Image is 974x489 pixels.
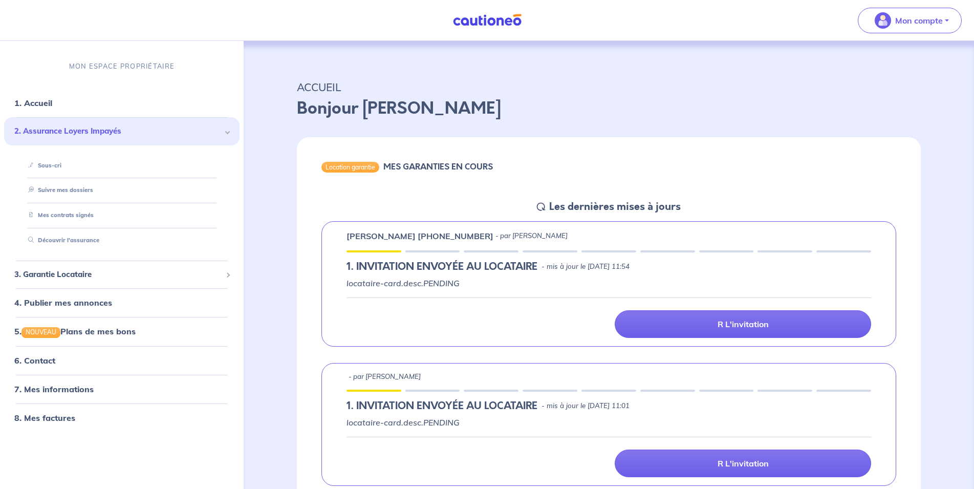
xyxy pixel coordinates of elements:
[875,12,891,29] img: illu_account_valid_menu.svg
[615,450,871,477] a: R L'invitation
[347,230,493,242] p: [PERSON_NAME] [PHONE_NUMBER]
[14,384,94,394] a: 7. Mes informations
[24,161,61,168] a: Sous-cri
[542,401,630,411] p: - mis à jour le [DATE] 11:01
[4,321,240,342] div: 5.NOUVEAUPlans de mes bons
[4,117,240,145] div: 2. Assurance Loyers Impayés
[14,98,52,108] a: 1. Accueil
[24,186,93,194] a: Suivre mes dossiers
[4,264,240,284] div: 3. Garantie Locataire
[321,162,379,172] div: Location garantie
[14,268,222,280] span: 3. Garantie Locataire
[14,297,112,308] a: 4. Publier mes annonces
[347,400,537,412] h5: 1.︎ INVITATION ENVOYÉE AU LOCATAIRE
[24,237,99,244] a: Découvrir l'assurance
[4,350,240,370] div: 6. Contact
[16,182,227,199] div: Suivre mes dossiers
[347,416,871,429] p: locataire-card.desc.PENDING
[615,310,871,338] a: R L'invitation
[718,458,769,469] p: R L'invitation
[895,14,943,27] p: Mon compte
[4,378,240,399] div: 7. Mes informations
[549,201,681,213] h5: Les dernières mises à jours
[347,261,871,273] div: État: EN ATTENTE, Contexte: DANS LE PROPRIÉTAIRE
[16,207,227,224] div: Mes contrats signés
[858,8,962,33] button: illu_account_valid_menu.svgMon compte
[718,319,769,329] p: R L'invitation
[14,412,75,422] a: 8. Mes factures
[449,14,526,27] img: Cautioneo
[14,125,222,137] span: 2. Assurance Loyers Impayés
[347,261,537,273] h5: 1.︎ INVITATION ENVOYÉE AU LOCATAIRE
[383,162,493,172] h6: MES GARANTIES EN COURS
[542,262,630,272] p: - mis à jour le [DATE] 11:54
[24,211,94,219] a: Mes contrats signés
[347,277,871,289] p: locataire-card.desc.PENDING
[297,78,921,96] p: ACCUEIL
[4,292,240,313] div: 4. Publier mes annonces
[4,407,240,428] div: 8. Mes factures
[69,61,175,71] p: MON ESPACE PROPRIÉTAIRE
[16,232,227,249] div: Découvrir l'assurance
[14,326,136,336] a: 5.NOUVEAUPlans de mes bons
[297,96,921,121] p: Bonjour [PERSON_NAME]
[347,400,871,412] div: État: EN ATTENTE, Contexte: DANS LE PROPRIÉTAIRE
[16,157,227,174] div: Sous-cri
[14,355,55,365] a: 6. Contact
[349,372,421,382] p: - par [PERSON_NAME]
[495,231,568,241] p: - par [PERSON_NAME]
[4,93,240,113] div: 1. Accueil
